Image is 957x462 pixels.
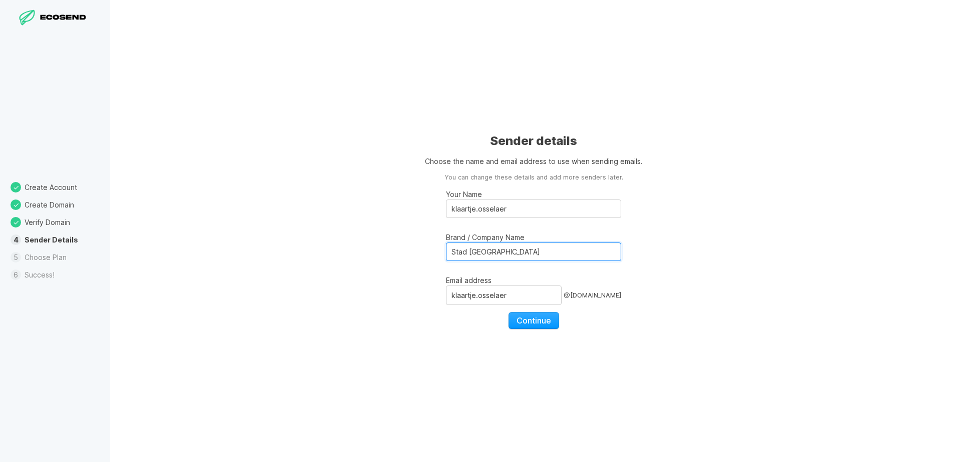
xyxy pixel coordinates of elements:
button: Continue [509,312,559,329]
div: @ [DOMAIN_NAME] [564,285,621,304]
input: Email address@[DOMAIN_NAME] [446,285,562,304]
p: Email address [446,275,621,285]
p: Brand / Company Name [446,232,621,242]
p: Your Name [446,189,621,199]
aside: You can change these details and add more senders later. [444,173,623,182]
span: Continue [517,315,551,325]
h1: Sender details [490,133,577,149]
input: Brand / Company Name [446,242,621,261]
p: Choose the name and email address to use when sending emails. [425,156,643,166]
input: Your Name [446,199,621,218]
